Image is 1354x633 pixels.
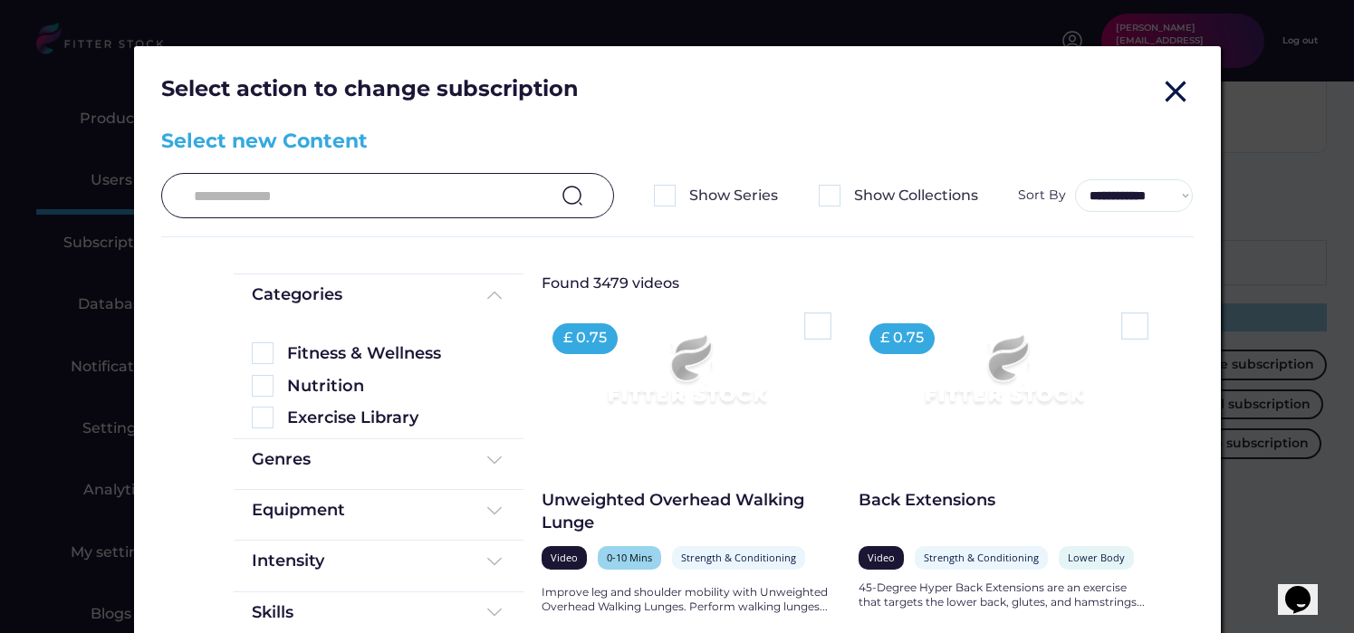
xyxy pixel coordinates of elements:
[542,489,831,534] div: Unweighted Overhead Walking Lunge
[551,551,578,564] div: Video
[689,186,778,206] div: Show Series
[287,342,505,365] div: Fitness & Wellness
[1157,73,1194,110] button: close
[484,601,505,623] img: Frame%20%284%29.svg
[252,375,274,397] img: Rectangle%205126.svg
[287,375,505,398] div: Nutrition
[252,342,274,364] img: Rectangle%205126.svg
[924,551,1039,564] div: Strength & Conditioning
[888,312,1119,443] img: Frame%2079%20%281%29.svg
[252,550,324,572] div: Intensity
[607,551,652,564] div: 0-10 Mins
[484,500,505,522] img: Frame%20%284%29.svg
[681,551,796,564] div: Strength & Conditioning
[562,185,583,206] img: search-normal.svg
[542,585,831,616] div: Improve leg and shoulder mobility with Unweighted Overhead Walking Lunges. Perform walking lunges...
[1121,312,1148,340] img: Rectangle%205126.svg
[880,328,924,348] div: £ 0.75
[854,186,978,206] div: Show Collections
[859,580,1148,611] div: 45-Degree Hyper Back Extensions are an exercise that targets the lower back, glutes, and hamstrin...
[484,551,505,572] img: Frame%20%284%29.svg
[859,489,1148,512] div: Back Extensions
[161,73,1157,114] div: Select action to change subscription
[1018,187,1066,205] div: Sort By
[542,273,723,293] div: Found 3479 videos
[654,185,676,206] img: Rectangle%205126.svg
[161,128,368,156] div: Select new Content
[563,328,607,348] div: £ 0.75
[252,283,342,306] div: Categories
[252,499,345,522] div: Equipment
[287,407,505,429] div: Exercise Library
[819,185,840,206] img: Rectangle%205126.svg
[1278,561,1336,615] iframe: chat widget
[484,284,505,306] img: Frame%20%285%29.svg
[804,312,831,340] img: Rectangle%205126.svg
[571,312,802,443] img: Frame%2079%20%281%29.svg
[252,448,311,471] div: Genres
[252,407,274,428] img: Rectangle%205126.svg
[868,551,895,564] div: Video
[252,601,297,624] div: Skills
[484,449,505,471] img: Frame%20%284%29.svg
[1068,551,1125,564] div: Lower Body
